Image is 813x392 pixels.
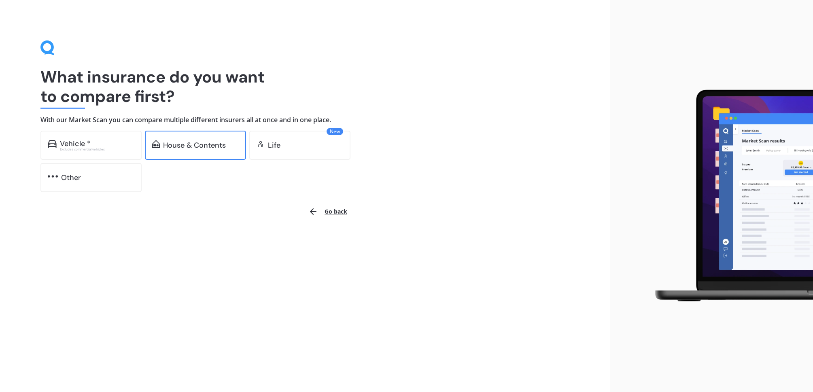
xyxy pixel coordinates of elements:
[40,67,569,106] h1: What insurance do you want to compare first?
[327,128,343,135] span: New
[40,116,569,124] h4: With our Market Scan you can compare multiple different insurers all at once and in one place.
[60,140,91,148] div: Vehicle *
[257,140,265,148] img: life.f720d6a2d7cdcd3ad642.svg
[163,141,226,149] div: House & Contents
[643,85,813,307] img: laptop.webp
[48,172,58,180] img: other.81dba5aafe580aa69f38.svg
[268,141,280,149] div: Life
[61,174,81,182] div: Other
[152,140,160,148] img: home-and-contents.b802091223b8502ef2dd.svg
[60,148,134,151] div: Excludes commercial vehicles
[48,140,57,148] img: car.f15378c7a67c060ca3f3.svg
[304,202,352,221] button: Go back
